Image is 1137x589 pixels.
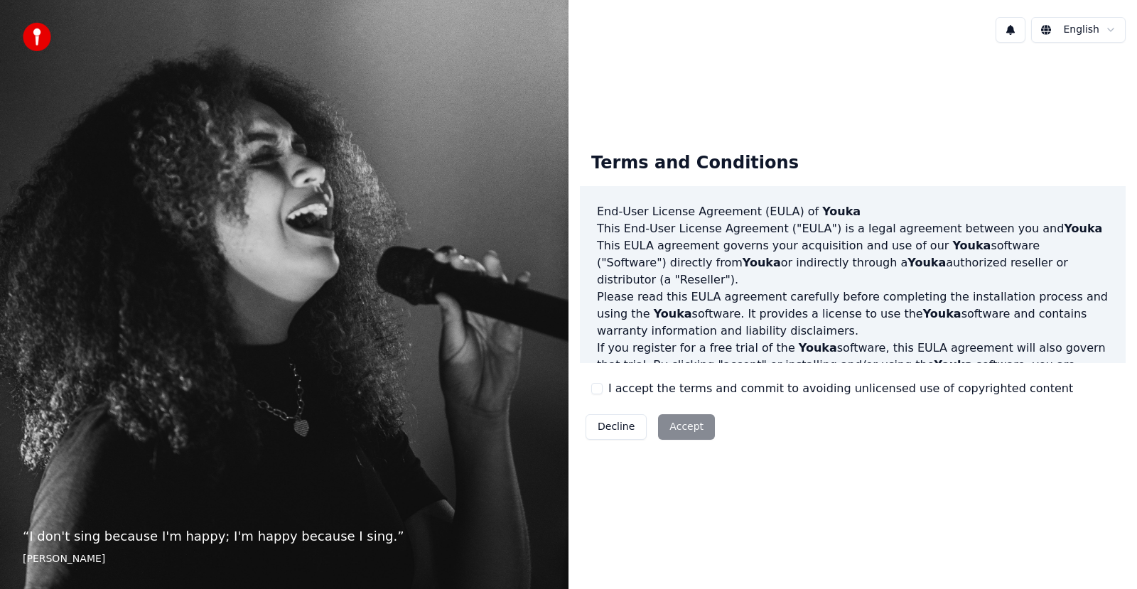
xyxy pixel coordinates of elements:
[654,307,692,320] span: Youka
[934,358,973,372] span: Youka
[23,552,546,566] footer: [PERSON_NAME]
[586,414,647,440] button: Decline
[23,23,51,51] img: youka
[907,256,946,269] span: Youka
[1064,222,1102,235] span: Youka
[597,340,1109,408] p: If you register for a free trial of the software, this EULA agreement will also govern that trial...
[23,526,546,546] p: “ I don't sing because I'm happy; I'm happy because I sing. ”
[799,341,837,355] span: Youka
[608,380,1073,397] label: I accept the terms and commit to avoiding unlicensed use of copyrighted content
[597,288,1109,340] p: Please read this EULA agreement carefully before completing the installation process and using th...
[952,239,991,252] span: Youka
[597,237,1109,288] p: This EULA agreement governs your acquisition and use of our software ("Software") directly from o...
[597,203,1109,220] h3: End-User License Agreement (EULA) of
[580,141,810,186] div: Terms and Conditions
[923,307,961,320] span: Youka
[743,256,781,269] span: Youka
[822,205,861,218] span: Youka
[597,220,1109,237] p: This End-User License Agreement ("EULA") is a legal agreement between you and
